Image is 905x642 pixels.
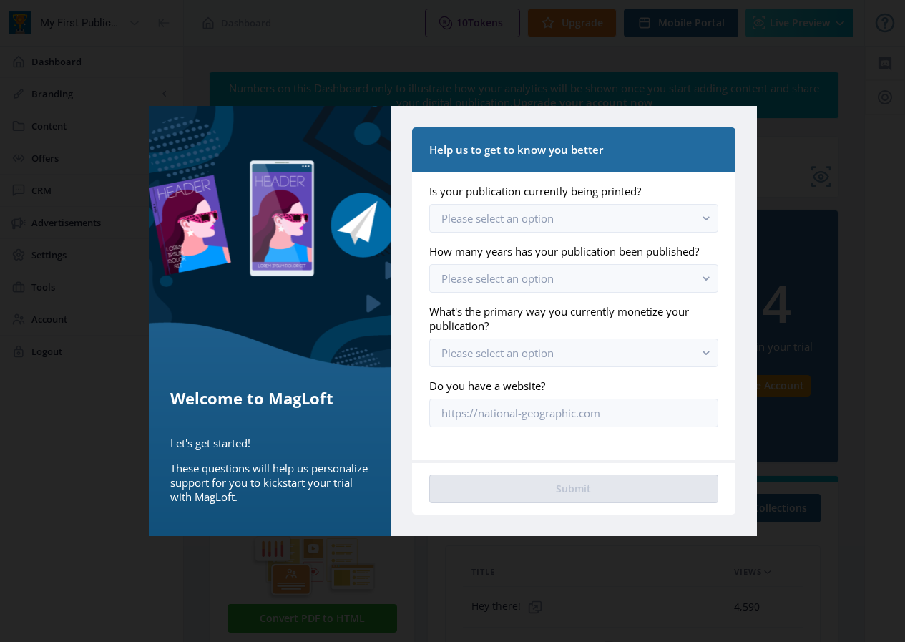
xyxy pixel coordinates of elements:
input: https://national-geographic.com [429,399,718,427]
button: Submit [429,475,718,503]
p: Let's get started! [170,436,370,450]
label: What's the primary way you currently monetize your publication? [429,304,706,333]
p: These questions will help us personalize support for you to kickstart your trial with MagLoft. [170,461,370,504]
button: Please select an option [429,339,718,367]
label: Is your publication currently being printed? [429,184,706,198]
span: Please select an option [441,211,554,225]
h5: Welcome to MagLoft [170,386,370,409]
label: How many years has your publication been published? [429,244,706,258]
span: Please select an option [441,271,554,286]
nb-card-header: Help us to get to know you better [412,127,735,172]
button: Please select an option [429,204,718,233]
label: Do you have a website? [429,379,706,393]
button: Please select an option [429,264,718,293]
span: Please select an option [441,346,554,360]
